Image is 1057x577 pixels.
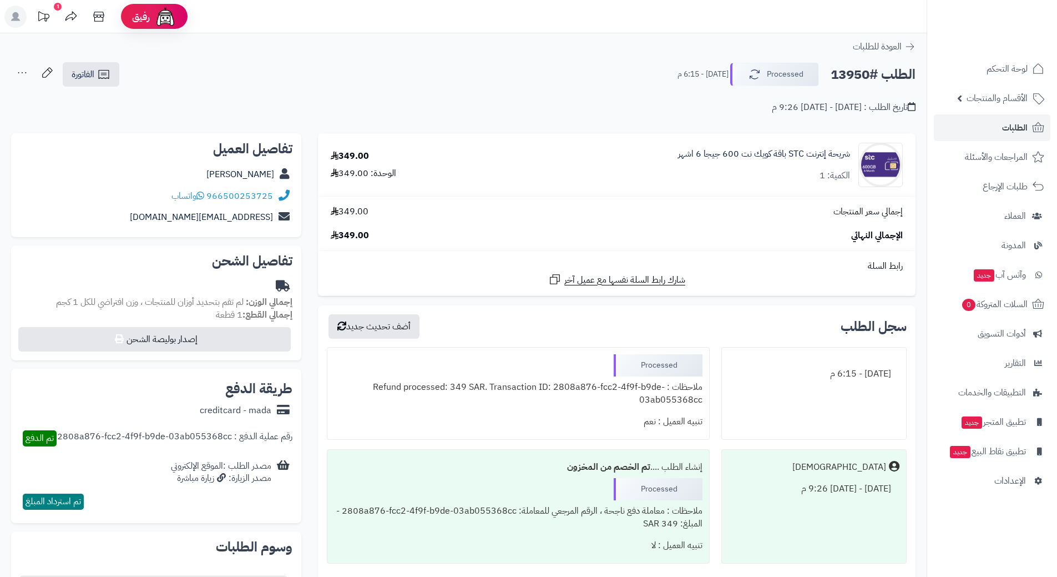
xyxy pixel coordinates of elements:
[853,40,916,53] a: العودة للطلبات
[960,414,1026,430] span: تطبيق المتجر
[331,205,368,218] span: 349.00
[677,69,729,80] small: [DATE] - 6:15 م
[564,274,685,287] span: شارك رابط السلة نفسها مع عميل آخر
[772,101,916,114] div: تاريخ الطلب : [DATE] - [DATE] 9:26 م
[331,229,369,242] span: 349.00
[614,354,702,377] div: Processed
[225,382,292,395] h2: طريقة الدفع
[934,291,1050,318] a: السلات المتروكة0
[72,68,94,81] span: الفاتورة
[171,189,204,203] a: واتساب
[841,320,907,333] h3: سجل الطلب
[130,210,273,224] a: [EMAIL_ADDRESS][DOMAIN_NAME]
[934,262,1050,288] a: وآتس آبجديد
[567,460,650,474] b: تم الخصم من المخزون
[334,377,702,411] div: ملاحظات : Refund processed: 349 SAR. Transaction ID: 2808a876-fcc2-4f9f-b9de-03ab055368cc
[729,478,899,500] div: [DATE] - [DATE] 9:26 م
[678,148,850,160] a: شريحة إنترنت STC باقة كويك نت 600 جيجا 6 اشهر
[934,409,1050,435] a: تطبيق المتجرجديد
[853,40,902,53] span: العودة للطلبات
[26,495,81,508] span: تم استرداد المبلغ
[206,168,274,181] a: [PERSON_NAME]
[934,114,1050,141] a: الطلبات
[950,446,970,458] span: جديد
[934,438,1050,465] a: تطبيق نقاط البيعجديد
[934,468,1050,494] a: الإعدادات
[792,461,886,474] div: [DEMOGRAPHIC_DATA]
[982,26,1046,49] img: logo-2.png
[978,326,1026,342] span: أدوات التسويق
[983,179,1028,194] span: طلبات الإرجاع
[934,379,1050,406] a: التطبيقات والخدمات
[820,169,850,182] div: الكمية: 1
[20,540,292,554] h2: وسوم الطلبات
[859,143,902,187] img: 1737381301-5796560422315345811-90x90.jpg
[56,295,244,309] span: لم تقم بتحديد أوزان للمنتجات ، وزن افتراضي للكل 1 كجم
[934,173,1050,200] a: طلبات الإرجاع
[962,417,982,429] span: جديد
[961,297,1028,312] span: السلات المتروكة
[63,62,119,87] a: الفاتورة
[18,327,291,352] button: إصدار بوليصة الشحن
[1005,355,1026,371] span: التقارير
[154,6,176,28] img: ai-face.png
[206,189,273,203] a: 966500253725
[1002,238,1026,253] span: المدونة
[958,385,1026,400] span: التطبيقات والخدمات
[200,404,271,417] div: creditcard - mada
[331,150,369,163] div: 349.00
[216,308,292,322] small: 1 قطعة
[328,314,419,339] button: أضف تحديث جديد
[934,144,1050,170] a: المراجعات والأسئلة
[614,478,702,500] div: Processed
[334,500,702,535] div: ملاحظات : معاملة دفع ناجحة ، الرقم المرجعي للمعاملة: 2808a876-fcc2-4f9f-b9de-03ab055368cc - المبل...
[949,444,1026,459] span: تطبيق نقاط البيع
[242,308,292,322] strong: إجمالي القطع:
[934,56,1050,82] a: لوحة التحكم
[1002,120,1028,136] span: الطلبات
[974,269,994,282] span: جديد
[934,320,1050,347] a: أدوات التسويق
[730,63,819,86] button: Processed
[548,273,685,287] a: شارك رابط السلة نفسها مع عميل آخر
[851,229,903,242] span: الإجمالي النهائي
[973,267,1026,283] span: وآتس آب
[934,203,1050,229] a: العملاء
[831,63,916,86] h2: الطلب #13950
[934,350,1050,377] a: التقارير
[132,10,150,23] span: رفيق
[322,260,911,273] div: رابط السلة
[994,473,1026,489] span: الإعدادات
[334,456,702,478] div: إنشاء الطلب ....
[246,295,292,309] strong: إجمالي الوزن:
[965,149,1028,165] span: المراجعات والأسئلة
[729,363,899,385] div: [DATE] - 6:15 م
[20,254,292,268] h2: تفاصيل الشحن
[29,6,57,31] a: تحديثات المنصة
[833,205,903,218] span: إجمالي سعر المنتجات
[334,535,702,556] div: تنبيه العميل : لا
[20,142,292,155] h2: تفاصيل العميل
[987,61,1028,77] span: لوحة التحكم
[1004,208,1026,224] span: العملاء
[962,299,975,311] span: 0
[171,460,271,485] div: مصدر الطلب :الموقع الإلكتروني
[171,472,271,485] div: مصدر الزيارة: زيارة مباشرة
[331,167,396,180] div: الوحدة: 349.00
[934,232,1050,259] a: المدونة
[57,430,292,446] div: رقم عملية الدفع : 2808a876-fcc2-4f9f-b9de-03ab055368cc
[334,411,702,433] div: تنبيه العميل : نعم
[26,432,54,445] span: تم الدفع
[54,3,62,11] div: 1
[967,91,1028,106] span: الأقسام والمنتجات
